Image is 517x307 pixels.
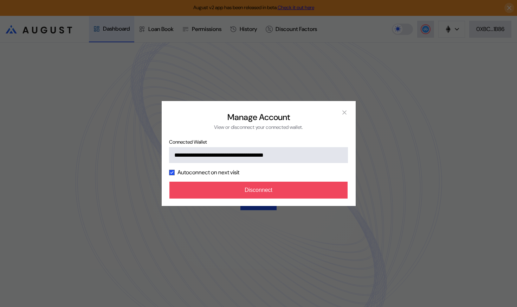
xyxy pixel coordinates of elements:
[177,169,239,176] label: Autoconnect on next visit
[169,139,348,145] span: Connected Wallet
[169,182,348,199] button: Disconnect
[214,124,303,130] div: View or disconnect your connected wallet.
[339,107,350,118] button: close modal
[227,112,290,123] h2: Manage Account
